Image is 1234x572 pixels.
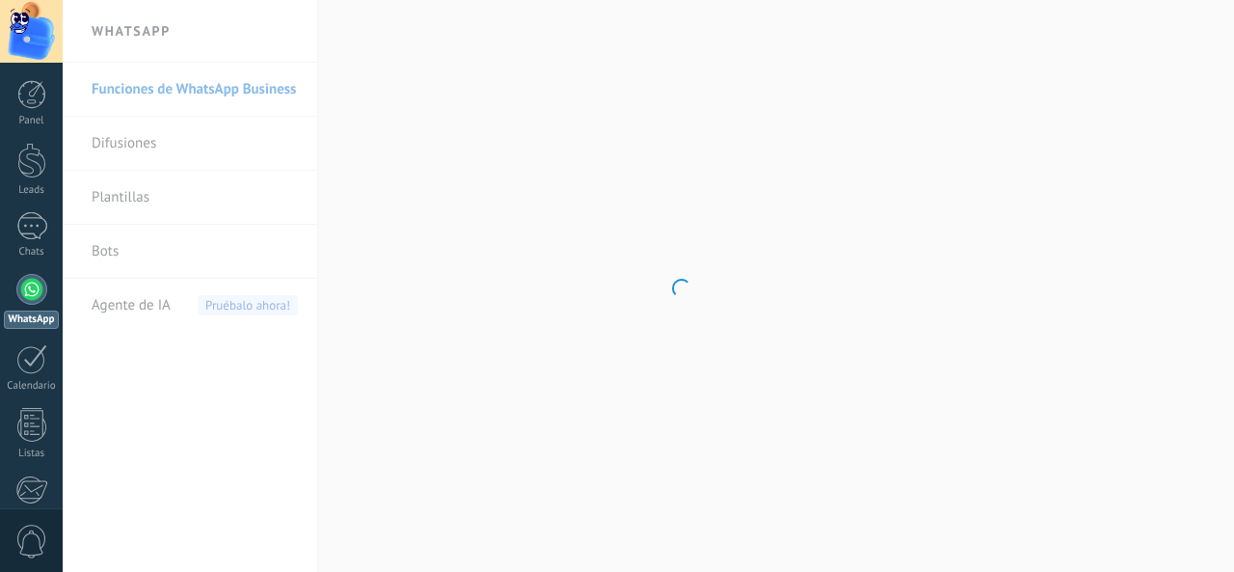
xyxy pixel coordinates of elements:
div: Panel [4,115,60,127]
div: Calendario [4,380,60,393]
div: Leads [4,184,60,197]
div: WhatsApp [4,311,59,329]
div: Listas [4,448,60,460]
div: Chats [4,246,60,259]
